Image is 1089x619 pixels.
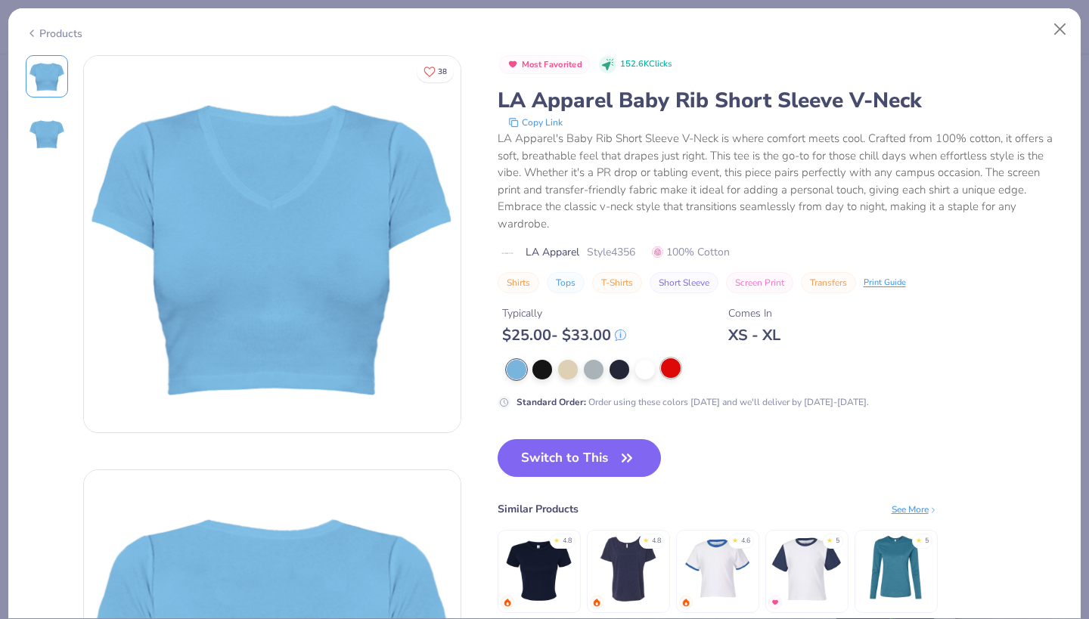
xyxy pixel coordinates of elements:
div: ★ [732,536,738,542]
strong: Standard Order : [517,396,586,408]
div: Comes In [728,305,780,321]
span: LA Apparel [526,244,579,260]
img: Bella Canvas Ladies' Jersey Long-Sleeve T-Shirt [860,533,932,605]
button: Badge Button [499,55,591,75]
div: Products [26,26,82,42]
img: MostFav.gif [771,598,780,607]
img: brand logo [498,247,518,259]
button: Transfers [801,272,856,293]
span: 38 [438,68,447,76]
span: Style 4356 [587,244,635,260]
img: Bella + Canvas Ladies' Slouchy T-Shirt [592,533,664,605]
img: trending.gif [503,598,512,607]
button: Short Sleeve [650,272,718,293]
div: Typically [502,305,626,321]
div: ★ [643,536,649,542]
button: Screen Print [726,272,793,293]
div: 4.8 [563,536,572,546]
button: Tops [547,272,585,293]
button: T-Shirts [592,272,642,293]
img: trending.gif [592,598,601,607]
div: XS - XL [728,326,780,345]
img: Back [29,116,65,152]
button: copy to clipboard [504,115,567,130]
img: trending.gif [681,598,690,607]
span: Most Favorited [522,60,582,69]
img: Front [29,58,65,94]
div: $ 25.00 - $ 33.00 [502,326,626,345]
div: 4.6 [741,536,750,546]
img: Fresh Prints Raglan Mini Tee [771,533,842,605]
img: Front [84,56,461,432]
div: Order using these colors [DATE] and we'll deliver by [DATE]-[DATE]. [517,395,869,409]
div: See More [892,503,938,516]
div: Print Guide [864,277,906,289]
div: ★ [827,536,833,542]
div: 5 [836,536,839,546]
div: ★ [916,536,922,542]
div: 5 [925,536,929,546]
div: ★ [554,536,560,542]
div: LA Apparel's Baby Rib Short Sleeve V-Neck is where comfort meets cool. Crafted from 100% cotton, ... [498,130,1064,232]
div: Similar Products [498,501,579,517]
div: 4.8 [652,536,661,546]
img: Fresh Prints Ringer Mini Tee [681,533,753,605]
button: Switch to This [498,439,662,477]
span: 152.6K Clicks [620,58,672,71]
button: Close [1046,15,1075,44]
span: 100% Cotton [652,244,730,260]
button: Shirts [498,272,539,293]
img: Bella + Canvas Ladies' Micro Ribbed Baby Tee [503,533,575,605]
button: Like [417,60,454,82]
div: LA Apparel Baby Rib Short Sleeve V-Neck [498,86,1064,115]
img: Most Favorited sort [507,58,519,70]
